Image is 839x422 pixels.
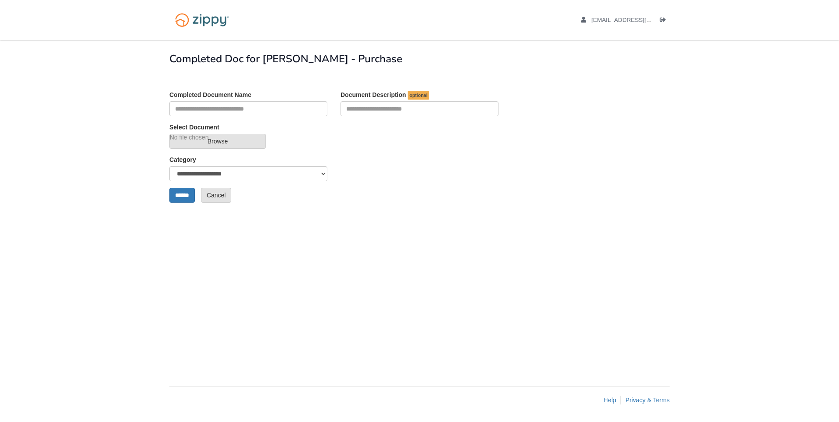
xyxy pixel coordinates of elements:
label: Document Description [341,90,406,99]
label: Category [169,155,196,164]
label: Select Document [169,123,327,132]
a: Log out [660,17,670,25]
a: Help [603,397,616,404]
span: optional [408,91,429,100]
input: Description [341,101,498,116]
a: Cancel [201,188,232,203]
label: Completed Document Name [169,90,251,99]
img: Logo [169,9,235,31]
span: kylu1271@gmail.com [592,17,692,23]
a: edit profile [581,17,692,25]
h1: Completed Doc for [PERSON_NAME] - Purchase [169,53,670,64]
a: Privacy & Terms [625,397,670,404]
